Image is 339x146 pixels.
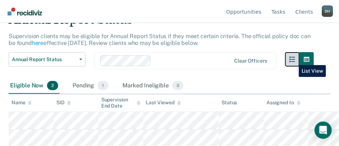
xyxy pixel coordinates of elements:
div: Open Intercom Messenger [315,122,332,139]
div: Name [11,100,32,106]
div: Marked Ineligible0 [121,78,185,94]
div: Status [222,100,237,106]
p: Supervision clients may be eligible for Annual Report Status if they meet certain criteria. The o... [9,33,311,46]
a: here [32,40,43,46]
div: Supervision End Date [101,97,140,109]
span: 2 [47,81,58,90]
div: Assigned to [266,100,300,106]
button: Profile dropdown button [322,5,333,17]
span: 1 [98,81,108,90]
span: 0 [172,81,184,90]
div: SID [56,100,71,106]
img: Recidiviz [8,8,42,15]
button: Annual Report Status [9,52,85,67]
div: Last Viewed [146,100,181,106]
div: Pending1 [71,78,110,94]
div: Eligible Now2 [9,78,60,94]
div: D H [322,5,333,17]
span: Annual Report Status [12,56,76,63]
div: Clear officers [234,58,268,64]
